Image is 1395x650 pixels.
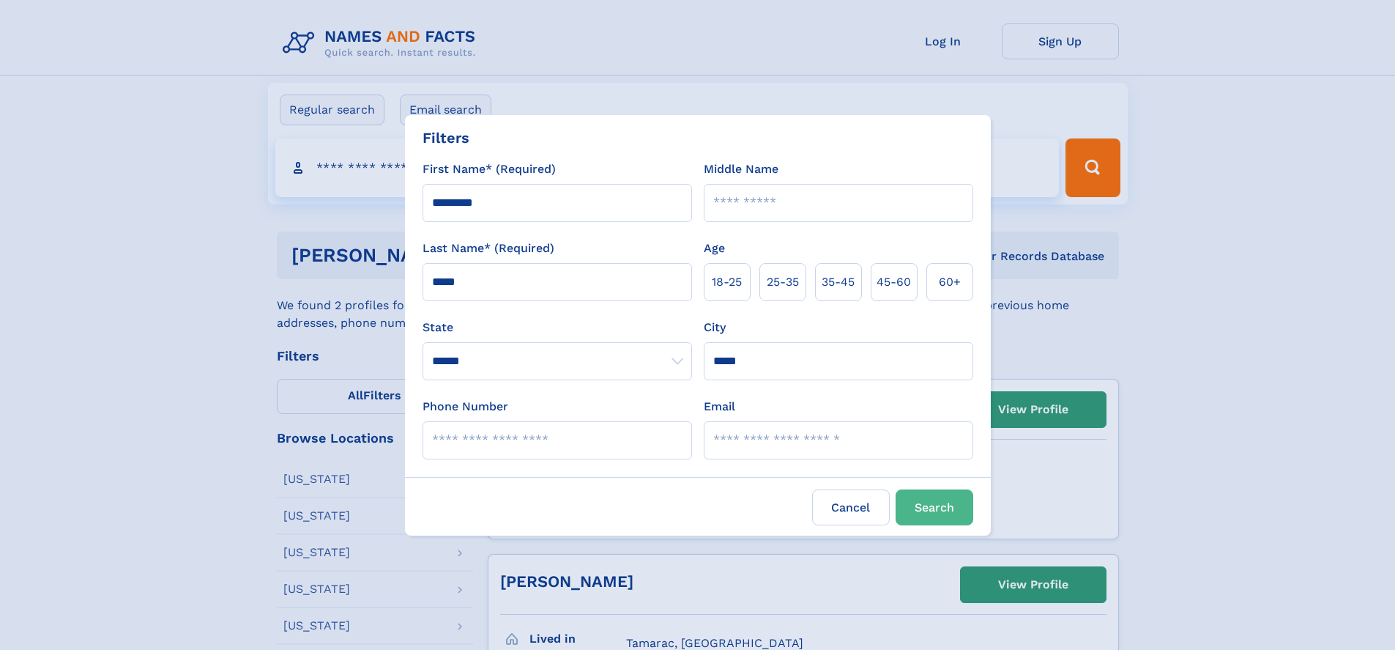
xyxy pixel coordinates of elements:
span: 60+ [939,273,961,291]
div: Filters [423,127,469,149]
span: 25‑35 [767,273,799,291]
label: Age [704,240,725,257]
label: Cancel [812,490,890,525]
button: Search [896,490,973,525]
label: Middle Name [704,160,778,178]
span: 35‑45 [822,273,855,291]
label: Phone Number [423,398,508,416]
label: Email [704,398,735,416]
span: 45‑60 [877,273,911,291]
label: State [423,319,692,336]
label: Last Name* (Required) [423,240,554,257]
span: 18‑25 [712,273,742,291]
label: City [704,319,726,336]
label: First Name* (Required) [423,160,556,178]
